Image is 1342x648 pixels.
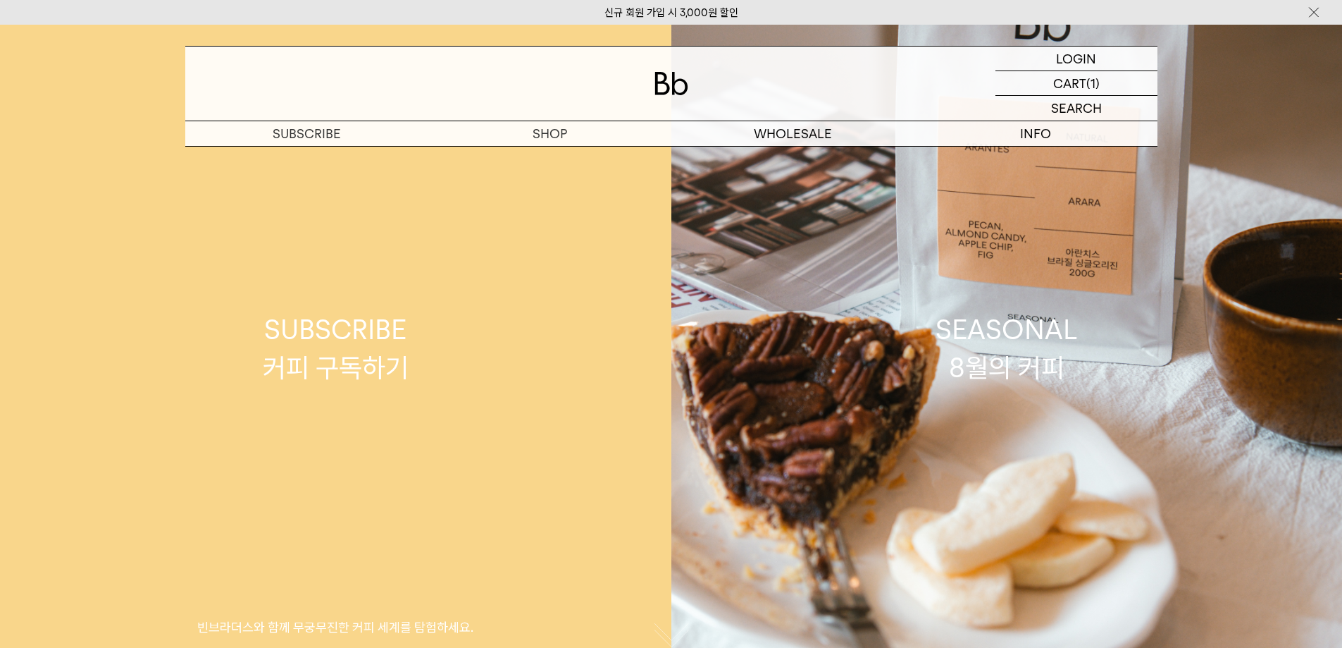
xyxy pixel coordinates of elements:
p: WHOLESALE [671,121,914,146]
div: SEASONAL 8월의 커피 [936,311,1078,386]
a: 신규 회원 가입 시 3,000원 할인 [604,6,738,19]
a: CART (1) [995,71,1157,96]
div: SUBSCRIBE 커피 구독하기 [263,311,409,386]
a: SUBSCRIBE [185,121,428,146]
a: LOGIN [995,47,1157,71]
p: (1) [1086,71,1100,95]
p: LOGIN [1056,47,1096,71]
p: CART [1053,71,1086,95]
p: SEARCH [1051,96,1102,121]
img: 로고 [654,72,688,95]
p: INFO [914,121,1157,146]
a: SHOP [428,121,671,146]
